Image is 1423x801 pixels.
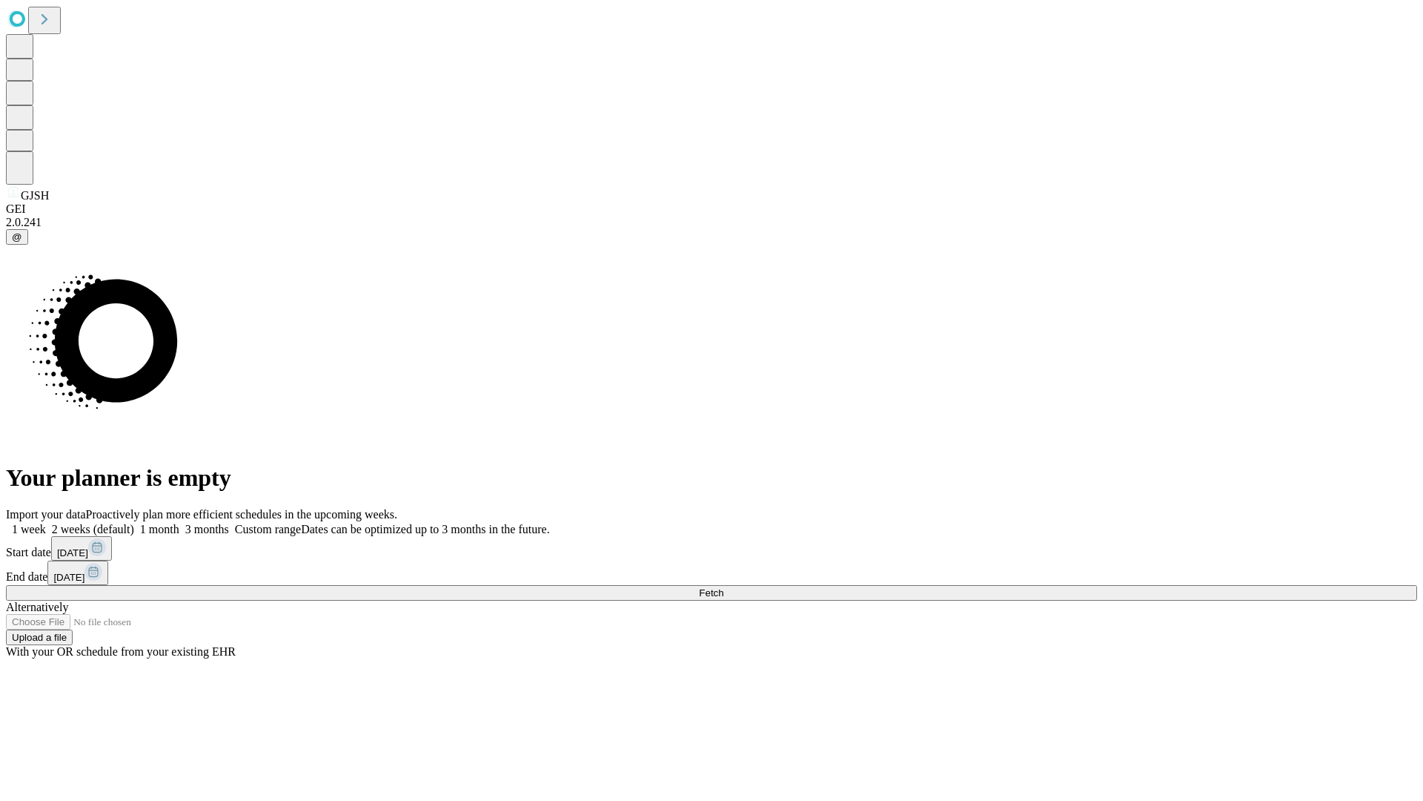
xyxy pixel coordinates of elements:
span: 1 week [12,523,46,535]
span: Custom range [235,523,301,535]
button: Fetch [6,585,1417,601]
div: End date [6,561,1417,585]
button: @ [6,229,28,245]
span: Alternatively [6,601,68,613]
div: GEI [6,202,1417,216]
button: Upload a file [6,630,73,645]
span: @ [12,231,22,243]
span: 1 month [140,523,179,535]
div: Start date [6,536,1417,561]
span: [DATE] [57,547,88,558]
span: [DATE] [53,572,84,583]
span: Proactively plan more efficient schedules in the upcoming weeks. [86,508,397,521]
span: 2 weeks (default) [52,523,134,535]
h1: Your planner is empty [6,464,1417,492]
span: Fetch [699,587,723,599]
span: Import your data [6,508,86,521]
span: GJSH [21,189,49,202]
span: With your OR schedule from your existing EHR [6,645,236,658]
div: 2.0.241 [6,216,1417,229]
button: [DATE] [47,561,108,585]
button: [DATE] [51,536,112,561]
span: Dates can be optimized up to 3 months in the future. [301,523,549,535]
span: 3 months [185,523,229,535]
